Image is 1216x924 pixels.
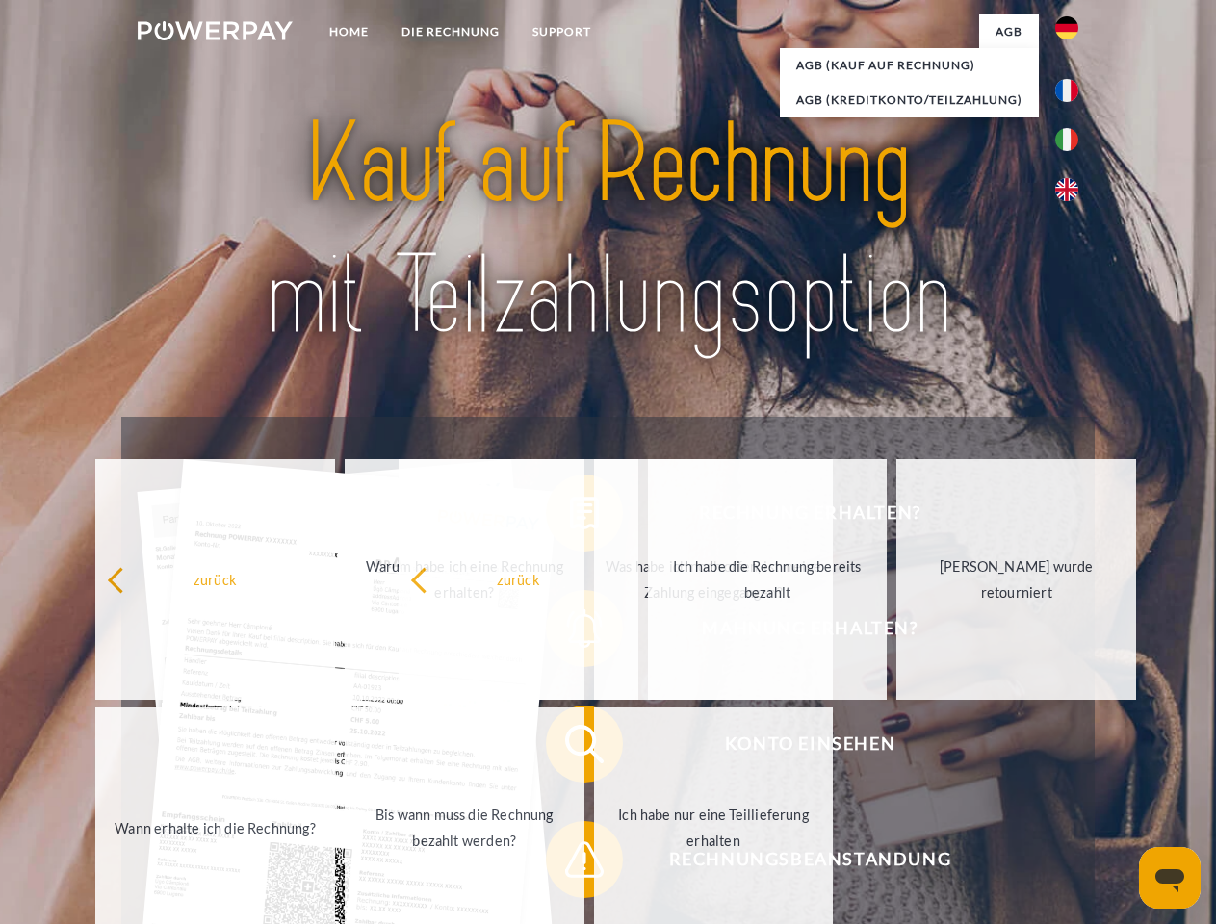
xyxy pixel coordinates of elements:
[356,553,573,605] div: Warum habe ich eine Rechnung erhalten?
[184,92,1032,369] img: title-powerpay_de.svg
[410,566,627,592] div: zurück
[606,802,822,854] div: Ich habe nur eine Teillieferung erhalten
[1055,178,1078,201] img: en
[1139,847,1201,909] iframe: Schaltfläche zum Öffnen des Messaging-Fensters
[385,14,516,49] a: DIE RECHNUNG
[1055,79,1078,102] img: fr
[138,21,293,40] img: logo-powerpay-white.svg
[908,553,1125,605] div: [PERSON_NAME] wurde retourniert
[107,814,323,840] div: Wann erhalte ich die Rechnung?
[1055,16,1078,39] img: de
[356,802,573,854] div: Bis wann muss die Rechnung bezahlt werden?
[780,48,1039,83] a: AGB (Kauf auf Rechnung)
[780,83,1039,117] a: AGB (Kreditkonto/Teilzahlung)
[107,566,323,592] div: zurück
[313,14,385,49] a: Home
[516,14,608,49] a: SUPPORT
[1055,128,1078,151] img: it
[660,553,876,605] div: Ich habe die Rechnung bereits bezahlt
[979,14,1039,49] a: agb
